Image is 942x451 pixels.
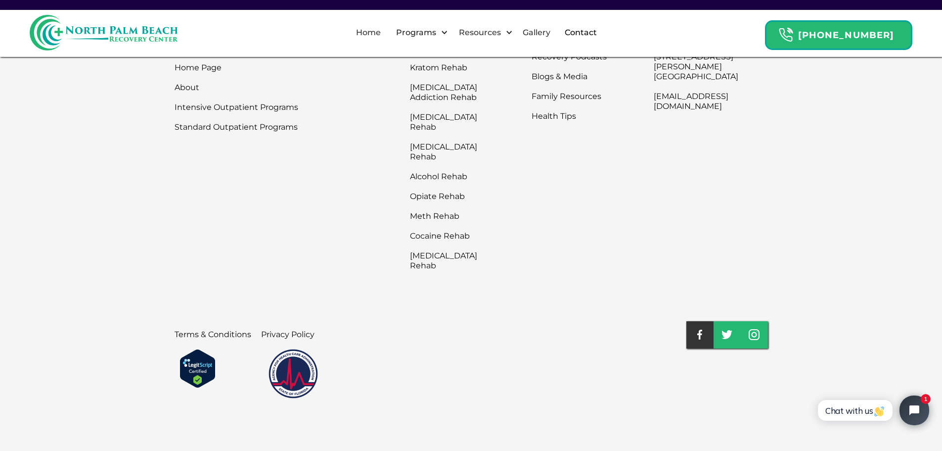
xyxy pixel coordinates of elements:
a: Cocaine Rehab [410,226,494,246]
a: Alcohol Rehab [410,167,494,187]
a: [MEDICAL_DATA] Rehab [410,107,494,137]
a: Verify LegitScript Approval for www.northpalmrc.com [179,364,216,372]
a: [MEDICAL_DATA] Rehab [410,246,494,276]
a: Health Tips [532,106,576,126]
a: [MEDICAL_DATA] Rehab [410,137,494,167]
a: Privacy Policy [261,325,314,345]
a: Family Resources [532,87,601,106]
a: Kratom Rehab [410,58,494,78]
iframe: Tidio Chat [807,387,938,434]
a: Blogs & Media [532,67,587,87]
a: Home Page [175,58,222,78]
a: Meth Rehab [410,206,494,226]
a: [STREET_ADDRESS][PERSON_NAME][GEOGRAPHIC_DATA] [654,47,738,87]
a: About [175,78,199,98]
a: Terms & Conditions [175,325,251,345]
img: Verify Approval for www.northpalmrc.com [179,349,216,388]
img: Header Calendar Icons [778,27,793,43]
a: Intensive Outpatient Programs [175,98,298,117]
a: Contact [559,17,603,49]
a: Home [350,17,387,49]
a: Opiate Rehab [410,187,494,206]
a: Gallery [517,17,556,49]
div: Resources [456,27,503,39]
div: Programs [394,27,439,39]
div: Resources [450,17,515,49]
a: Recovery Podcasts [532,47,607,67]
a: [EMAIL_ADDRESS][DOMAIN_NAME] [654,87,738,116]
a: Header Calendar Icons[PHONE_NUMBER] [765,15,912,50]
a: [MEDICAL_DATA] Addiction Rehab [410,78,494,107]
strong: [PHONE_NUMBER] [798,30,894,41]
a: Standard Outpatient Programs [175,117,298,137]
div: Programs [388,17,450,49]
